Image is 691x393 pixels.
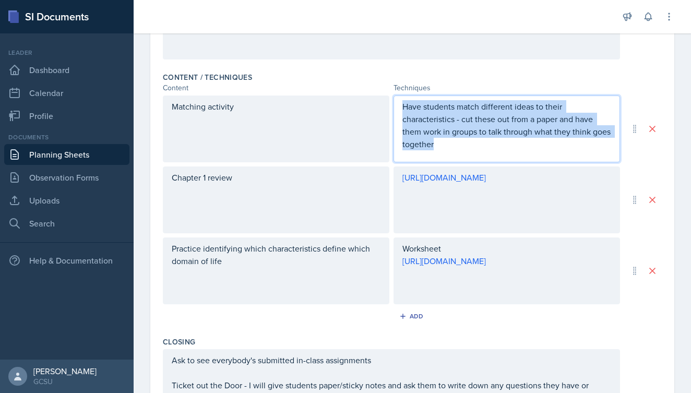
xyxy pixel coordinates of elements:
p: Ask to see everybody's submitted in-class assignments [172,354,611,366]
a: Calendar [4,82,129,103]
button: Add [396,308,430,324]
p: Worksheet [402,242,611,255]
a: [URL][DOMAIN_NAME] [402,172,486,183]
div: GCSU [33,376,97,387]
label: Content / Techniques [163,72,252,82]
p: Chapter 1 review [172,171,380,184]
p: Practice identifying which characteristics define which domain of life [172,242,380,267]
a: Planning Sheets [4,144,129,165]
div: Add [401,312,424,320]
div: Leader [4,48,129,57]
a: Uploads [4,190,129,211]
div: Help & Documentation [4,250,129,271]
a: Dashboard [4,59,129,80]
div: [PERSON_NAME] [33,366,97,376]
div: Content [163,82,389,93]
label: Closing [163,337,195,347]
p: Have students match different ideas to their characteristics - cut these out from a paper and hav... [402,100,611,150]
div: Techniques [394,82,620,93]
a: Observation Forms [4,167,129,188]
a: Profile [4,105,129,126]
a: Search [4,213,129,234]
p: Matching activity [172,100,380,113]
a: [URL][DOMAIN_NAME] [402,255,486,267]
div: Documents [4,133,129,142]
